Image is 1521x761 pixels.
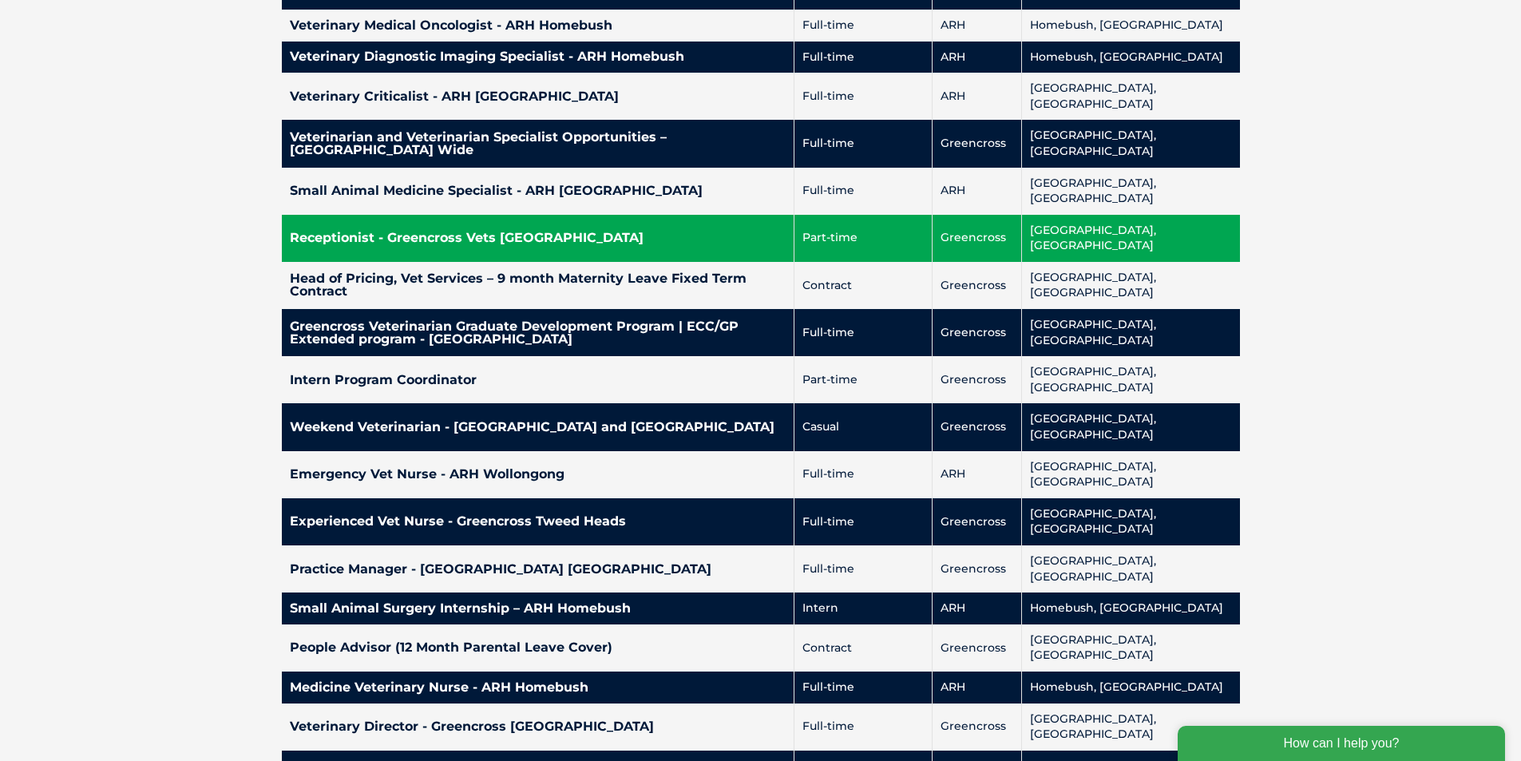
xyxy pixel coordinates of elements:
[1022,624,1240,672] td: [GEOGRAPHIC_DATA], [GEOGRAPHIC_DATA]
[794,262,933,309] td: Contract
[933,403,1022,450] td: Greencross
[794,120,933,167] td: Full-time
[794,624,933,672] td: Contract
[1022,451,1240,498] td: [GEOGRAPHIC_DATA], [GEOGRAPHIC_DATA]
[933,624,1022,672] td: Greencross
[290,563,786,576] h4: Practice Manager - [GEOGRAPHIC_DATA] [GEOGRAPHIC_DATA]
[794,498,933,545] td: Full-time
[794,168,933,215] td: Full-time
[933,10,1022,42] td: ARH
[1022,215,1240,262] td: [GEOGRAPHIC_DATA], [GEOGRAPHIC_DATA]
[1022,309,1240,356] td: [GEOGRAPHIC_DATA], [GEOGRAPHIC_DATA]
[933,672,1022,704] td: ARH
[1022,120,1240,167] td: [GEOGRAPHIC_DATA], [GEOGRAPHIC_DATA]
[933,262,1022,309] td: Greencross
[1022,356,1240,403] td: [GEOGRAPHIC_DATA], [GEOGRAPHIC_DATA]
[290,232,786,244] h4: Receptionist - Greencross Vets [GEOGRAPHIC_DATA]
[794,451,933,498] td: Full-time
[290,641,786,654] h4: People Advisor (12 Month Parental Leave Cover)
[1490,73,1506,89] button: Search
[794,403,933,450] td: Casual
[794,672,933,704] td: Full-time
[290,131,786,157] h4: Veterinarian and Veterinarian Specialist Opportunities – [GEOGRAPHIC_DATA] Wide
[933,215,1022,262] td: Greencross
[933,120,1022,167] td: Greencross
[794,356,933,403] td: Part-time
[933,498,1022,545] td: Greencross
[933,545,1022,593] td: Greencross
[794,215,933,262] td: Part-time
[794,704,933,751] td: Full-time
[933,42,1022,73] td: ARH
[1022,73,1240,120] td: [GEOGRAPHIC_DATA], [GEOGRAPHIC_DATA]
[290,184,786,197] h4: Small Animal Medicine Specialist - ARH [GEOGRAPHIC_DATA]
[933,73,1022,120] td: ARH
[290,374,786,386] h4: Intern Program Coordinator
[290,90,786,103] h4: Veterinary Criticalist - ARH [GEOGRAPHIC_DATA]
[10,10,337,45] div: How can I help you?
[1022,545,1240,593] td: [GEOGRAPHIC_DATA], [GEOGRAPHIC_DATA]
[794,73,933,120] td: Full-time
[290,468,786,481] h4: Emergency Vet Nurse - ARH Wollongong
[1022,262,1240,309] td: [GEOGRAPHIC_DATA], [GEOGRAPHIC_DATA]
[794,10,933,42] td: Full-time
[933,168,1022,215] td: ARH
[794,42,933,73] td: Full-time
[1022,704,1240,751] td: [GEOGRAPHIC_DATA], [GEOGRAPHIC_DATA]
[290,272,786,298] h4: Head of Pricing, Vet Services – 9 month Maternity Leave Fixed Term Contract
[794,545,933,593] td: Full-time
[794,309,933,356] td: Full-time
[290,720,786,733] h4: Veterinary Director - Greencross [GEOGRAPHIC_DATA]
[1022,593,1240,624] td: Homebush, [GEOGRAPHIC_DATA]
[290,602,786,615] h4: Small Animal Surgery Internship – ARH Homebush
[1022,168,1240,215] td: [GEOGRAPHIC_DATA], [GEOGRAPHIC_DATA]
[933,704,1022,751] td: Greencross
[933,309,1022,356] td: Greencross
[1022,403,1240,450] td: [GEOGRAPHIC_DATA], [GEOGRAPHIC_DATA]
[933,356,1022,403] td: Greencross
[290,50,786,63] h4: Veterinary Diagnostic Imaging Specialist - ARH Homebush
[1022,498,1240,545] td: [GEOGRAPHIC_DATA], [GEOGRAPHIC_DATA]
[933,593,1022,624] td: ARH
[290,515,786,528] h4: Experienced Vet Nurse - Greencross Tweed Heads
[290,320,786,346] h4: Greencross Veterinarian Graduate Development Program | ECC/GP Extended program - [GEOGRAPHIC_DATA]
[1022,672,1240,704] td: Homebush, [GEOGRAPHIC_DATA]
[1022,10,1240,42] td: Homebush, [GEOGRAPHIC_DATA]
[933,451,1022,498] td: ARH
[290,421,786,434] h4: Weekend Veterinarian - [GEOGRAPHIC_DATA] and [GEOGRAPHIC_DATA]
[794,593,933,624] td: Intern
[290,19,786,32] h4: Veterinary Medical Oncologist - ARH Homebush
[290,681,786,694] h4: Medicine Veterinary Nurse - ARH Homebush
[1022,42,1240,73] td: Homebush, [GEOGRAPHIC_DATA]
